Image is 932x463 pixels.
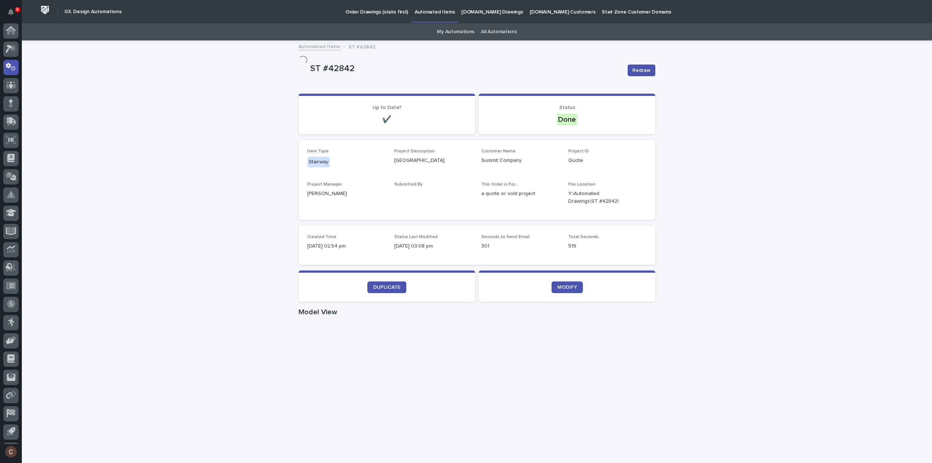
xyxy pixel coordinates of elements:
[557,114,577,125] div: Done
[628,65,655,76] button: Redraw
[3,4,19,20] button: Notifications
[9,9,19,20] div: Notifications9
[394,182,423,187] span: Submitted By
[632,67,651,74] span: Redraw
[568,190,629,205] : Y:\Automated Drawings\ST #42842\
[481,242,560,250] p: 301
[568,157,647,164] p: Quote
[64,9,122,15] h2: 03. Design Automations
[481,157,560,164] p: Summit Company
[367,281,406,293] a: DUPLICATE
[481,190,560,198] p: a quote or sold project
[38,3,52,17] img: Workspace Logo
[394,242,473,250] p: [DATE] 03:08 pm
[299,308,655,316] h1: Model View
[568,235,599,239] span: Total Seconds
[3,444,19,459] button: users-avatar
[307,149,329,153] span: Item Type
[307,157,330,167] div: Stairway
[568,242,647,250] p: 519
[557,285,577,290] span: MODIFY
[16,7,19,12] p: 9
[481,235,530,239] span: Seconds to Send Email
[568,149,589,153] span: Project ID
[568,182,595,187] span: File Location
[394,235,438,239] span: Status Last Modified
[559,105,575,110] span: Status
[481,149,516,153] span: Customer Name
[394,157,473,164] p: [GEOGRAPHIC_DATA]
[307,182,342,187] span: Project Manager
[307,115,466,124] p: ✔️
[437,23,474,40] a: My Automations
[348,42,375,50] p: ST #42842
[310,63,622,74] p: ST #42842
[307,235,336,239] span: Created Time
[372,105,402,110] span: Up to Date?
[307,242,386,250] p: [DATE] 02:54 pm
[307,190,386,198] p: [PERSON_NAME]
[481,23,517,40] a: All Automations
[299,42,340,50] a: Automated Items
[552,281,583,293] a: MODIFY
[481,182,518,187] span: This Order is For...
[373,285,400,290] span: DUPLICATE
[394,149,435,153] span: Project Description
